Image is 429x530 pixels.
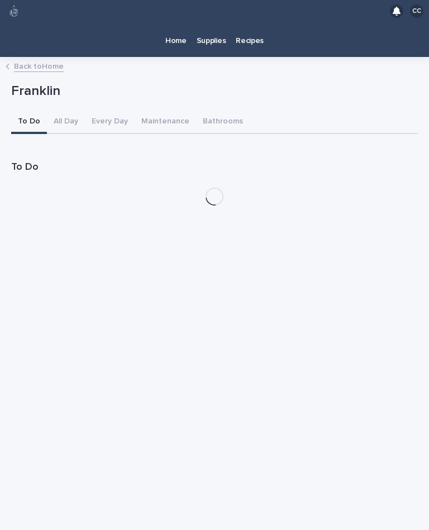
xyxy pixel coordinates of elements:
button: Every Day [85,111,135,134]
button: All Day [47,111,85,134]
button: Maintenance [135,111,196,134]
h1: To Do [11,161,418,174]
button: To Do [11,111,47,134]
a: Home [160,22,192,57]
a: Supplies [192,22,231,57]
button: Bathrooms [196,111,250,134]
p: Home [165,22,187,46]
a: Recipes [231,22,269,57]
p: Franklin [11,83,413,99]
img: 80hjoBaRqlyywVK24fQd [7,4,21,18]
p: Supplies [197,22,226,46]
p: Recipes [236,22,264,46]
div: CC [410,4,423,18]
a: Back toHome [14,59,64,72]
